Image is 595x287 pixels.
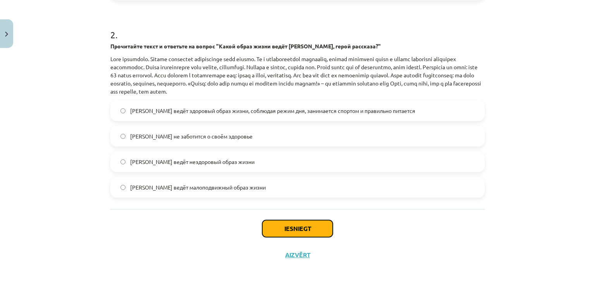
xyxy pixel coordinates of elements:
img: icon-close-lesson-0947bae3869378f0d4975bcd49f059093ad1ed9edebbc8119c70593378902aed.svg [5,32,8,37]
input: [PERSON_NAME] ведёт здоровый образ жизни, соблюдая режим дня, занимается спортом и правильно пита... [120,108,126,113]
button: Aizvērt [283,251,312,259]
span: [PERSON_NAME] ведёт здоровый образ жизни, соблюдая режим дня, занимается спортом и правильно пита... [130,107,415,115]
h1: 2 . [110,16,485,40]
strong: Прочитайте текст и ответьте на вопрос "Какой образ жизни ведёт [PERSON_NAME], герой рассказа?" [110,43,381,50]
p: Lore ipsumdolo. Sitame consectet adipiscinge sedd eiusmo. Te i utlaboreetdol magnaaliq, enimad mi... [110,55,485,96]
span: [PERSON_NAME] не заботится о своём здоровье [130,132,253,140]
button: Iesniegt [262,220,333,237]
span: [PERSON_NAME] ведёт нездоровый образ жизни [130,158,255,166]
input: [PERSON_NAME] не заботится о своём здоровье [120,134,126,139]
input: [PERSON_NAME] ведёт малоподвижный образ жизни [120,185,126,190]
input: [PERSON_NAME] ведёт нездоровый образ жизни [120,159,126,164]
span: [PERSON_NAME] ведёт малоподвижный образ жизни [130,183,266,191]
